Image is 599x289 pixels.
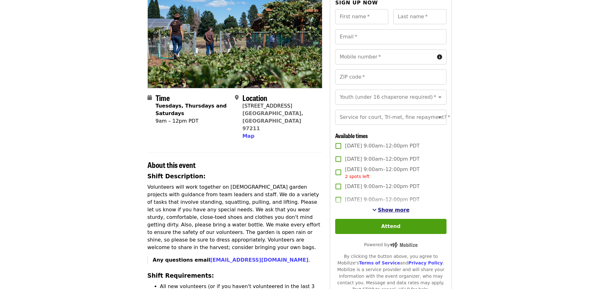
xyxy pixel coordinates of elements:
a: [EMAIL_ADDRESS][DOMAIN_NAME] [210,257,308,263]
span: Map [242,133,254,139]
input: Email [335,29,446,44]
strong: Shift Description: [147,173,206,180]
a: [GEOGRAPHIC_DATA], [GEOGRAPHIC_DATA] 97211 [242,110,303,131]
input: Last name [393,9,446,24]
input: ZIP code [335,69,446,85]
span: [DATE] 9:00am–12:00pm PDT [345,142,419,150]
strong: Tuesdays, Thursdays and Saturdays [156,103,227,116]
i: circle-info icon [437,54,442,60]
span: Available times [335,131,368,140]
strong: Shift Requirements: [147,272,214,279]
div: [STREET_ADDRESS] [242,102,317,110]
i: map-marker-alt icon [235,95,239,101]
a: Terms of Service [359,260,400,265]
span: Time [156,92,170,103]
span: [DATE] 9:00am–12:00pm PDT [345,196,419,203]
span: [DATE] 9:00am–12:00pm PDT [345,155,419,163]
button: Attend [335,219,446,234]
img: Powered by Mobilize [390,242,418,248]
div: 9am – 12pm PDT [156,117,230,125]
span: Location [242,92,267,103]
button: Open [435,93,444,102]
a: Privacy Policy [408,260,443,265]
span: About this event [147,159,196,170]
button: Open [435,113,444,122]
span: 2 spots left [345,174,369,179]
button: Map [242,132,254,140]
strong: Any questions email [153,257,308,263]
button: See more timeslots [372,206,410,214]
span: Show more [378,207,410,213]
span: [DATE] 9:00am–12:00pm PDT [345,166,419,180]
p: . [153,256,323,264]
p: Volunteers will work together on [DEMOGRAPHIC_DATA] garden projects with guidance from team leade... [147,183,323,251]
input: First name [335,9,388,24]
span: [DATE] 9:00am–12:00pm PDT [345,183,419,190]
input: Mobile number [335,49,434,64]
span: Powered by [364,242,418,247]
i: calendar icon [147,95,152,101]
